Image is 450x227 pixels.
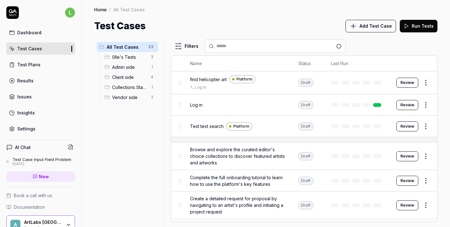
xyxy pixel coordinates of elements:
[17,29,41,36] div: Dashboard
[14,204,45,210] span: Documentation
[17,61,41,68] div: Test Plans
[171,142,437,170] tr: Browse and explore the curated editor's choice collections to discover featured artists and artwo...
[298,79,313,87] div: Draft
[298,177,313,185] div: Draft
[24,219,62,225] div: ArtLabs Europe
[396,151,418,161] button: Review
[396,100,418,110] button: Review
[112,74,147,80] span: Client side
[102,82,158,92] div: Drag to reorderCollections Stage1
[17,77,34,84] div: Results
[102,72,158,82] div: Drag to reorderClient side4
[112,54,147,60] span: 0lle's Tests
[236,76,252,82] span: Platform
[400,20,437,32] button: Run Tests
[17,109,35,116] div: Insights
[396,200,418,210] button: Review
[65,8,75,18] span: l
[292,56,325,71] th: Status
[112,84,147,91] span: Collections Stage
[298,101,313,109] div: Draft
[190,195,286,215] span: Create a detailed request for proposal by navigating to an artist's profile and initiating a proj...
[17,45,42,52] div: Test Cases
[171,40,202,53] button: Filters
[94,19,146,33] h1: Test Cases
[107,44,144,50] span: All Test Cases
[65,6,75,19] button: l
[148,83,156,91] span: 1
[17,93,32,100] div: Issues
[113,6,145,13] div: All Test Cases
[190,123,224,130] span: Test text search
[298,152,313,160] div: Draft
[6,192,75,199] a: Book a call with us
[171,191,437,219] tr: Create a detailed request for proposal by navigating to an artist's profile and initiating a proj...
[226,122,252,130] a: Platform
[14,192,52,199] span: Book a call with us
[6,123,75,135] a: Settings
[148,53,156,61] span: 3
[94,6,107,13] a: Home
[325,56,390,71] th: Last Run
[190,174,286,187] span: Complete the full onboarding tutorial to learn how to use the platform's key features
[233,124,249,129] span: Platform
[146,43,156,51] span: 23
[298,201,313,209] div: Draft
[6,26,75,39] a: Dashboard
[195,85,206,90] a: Log in
[148,63,156,71] span: 1
[184,56,292,71] th: Name
[109,6,111,13] div: /
[13,162,71,166] div: [DATE]
[112,64,147,70] span: Admin side
[15,144,31,151] h4: AI Chat
[396,78,418,88] button: Review
[6,157,75,166] a: Test Case Input Field Problem[DATE]
[229,75,255,83] a: Platform
[345,20,396,32] button: Add Test Case
[148,73,156,81] span: 4
[6,42,75,55] a: Test Cases
[6,58,75,71] a: Test Plans
[102,52,158,62] div: Drag to reorder0lle's Tests3
[6,204,75,210] a: Documentation
[6,91,75,103] a: Issues
[190,102,203,108] span: Log in
[360,23,392,29] span: Add Test Case
[171,71,437,94] tr: find helicopter artPlatformLog inDraftReview
[102,62,158,72] div: Drag to reorderAdmin side1
[148,93,156,101] span: 2
[298,122,313,130] div: Draft
[6,171,75,182] a: New
[6,75,75,87] a: Results
[39,173,49,180] span: New
[17,125,35,132] div: Settings
[171,94,437,116] tr: Log inDraftReview
[6,107,75,119] a: Insights
[396,121,418,131] button: Review
[102,92,158,102] div: Drag to reorderVendor side2
[112,94,147,101] span: Vendor side
[190,146,286,166] span: Browse and explore the curated editor's choice collections to discover featured artists and artworks
[13,157,71,162] div: Test Case Input Field Problem
[171,116,437,137] tr: Test text searchPlatformDraftReview
[171,170,437,191] tr: Complete the full onboarding tutorial to learn how to use the platform's key featuresDraftReview
[396,176,418,186] button: Review
[190,76,227,83] span: find helicopter art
